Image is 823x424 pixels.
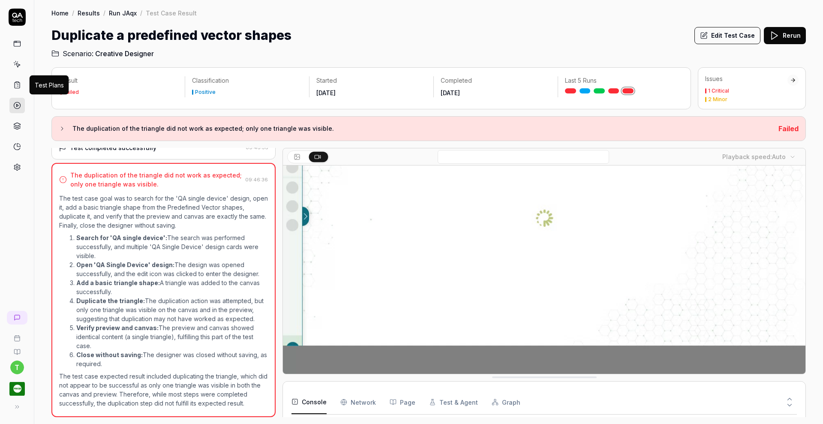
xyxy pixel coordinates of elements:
[95,48,154,59] span: Creative Designer
[146,9,197,17] div: Test Case Result
[764,27,806,44] button: Rerun
[109,9,137,17] a: Run JAqx
[316,76,427,85] p: Started
[140,9,142,17] div: /
[705,75,787,83] div: Issues
[291,390,327,414] button: Console
[76,234,167,241] strong: Search for 'QA single device':
[76,296,268,323] li: The duplication action was attempted, but only one triangle was visible on the canvas and in the ...
[76,278,268,296] li: A triangle was added to the canvas successfully.
[76,261,174,268] strong: Open 'QA Single Device' design:
[59,123,772,134] button: The duplication of the triangle did not work as expected; only one triangle was visible.
[778,124,799,133] span: Failed
[340,390,376,414] button: Network
[76,323,268,350] li: The preview and canvas showed identical content (a single triangle), fulfilling this part of the ...
[76,324,159,331] strong: Verify preview and canvas:
[245,177,268,183] time: 09:46:36
[441,76,551,85] p: Completed
[70,143,156,152] div: Test completed successfully
[192,76,302,85] p: Classification
[316,89,336,96] time: [DATE]
[195,90,216,95] div: Positive
[10,361,24,374] button: t
[51,26,291,45] h1: Duplicate a predefined vector shapes
[708,88,729,93] div: 1 Critical
[3,374,30,398] button: Pricer.com Logo
[3,328,30,342] a: Book a call with us
[76,350,268,368] li: The designer was closed without saving, as required.
[3,342,30,355] a: Documentation
[76,279,160,286] strong: Add a basic triangle shape:
[76,260,268,278] li: The design was opened successfully, and the edit icon was clicked to enter the designer.
[103,9,105,17] div: /
[9,381,25,397] img: Pricer.com Logo
[441,89,460,96] time: [DATE]
[51,9,69,17] a: Home
[76,351,143,358] strong: Close without saving:
[35,81,64,90] div: Test Plans
[72,9,74,17] div: /
[390,390,415,414] button: Page
[51,48,154,59] a: Scenario:Creative Designer
[708,97,727,102] div: 2 Minor
[492,390,520,414] button: Graph
[70,171,242,189] div: The duplication of the triangle did not work as expected; only one triangle was visible.
[63,90,79,95] div: Failed
[7,311,27,325] a: New conversation
[565,76,675,85] p: Last 5 Runs
[61,48,93,59] span: Scenario:
[76,233,268,260] li: The search was performed successfully, and multiple 'QA Single Device' design cards were visible.
[59,194,268,230] p: The test case goal was to search for the 'QA single device' design, open it, add a basic triangle...
[78,9,100,17] a: Results
[59,372,268,408] p: The test case expected result included duplicating the triangle, which did not appear to be succe...
[694,27,760,44] button: Edit Test Case
[60,76,178,85] p: Result
[722,152,786,161] div: Playback speed:
[76,297,145,304] strong: Duplicate the triangle:
[429,390,478,414] button: Test & Agent
[72,123,772,134] h3: The duplication of the triangle did not work as expected; only one triangle was visible.
[246,144,268,150] time: 09:46:36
